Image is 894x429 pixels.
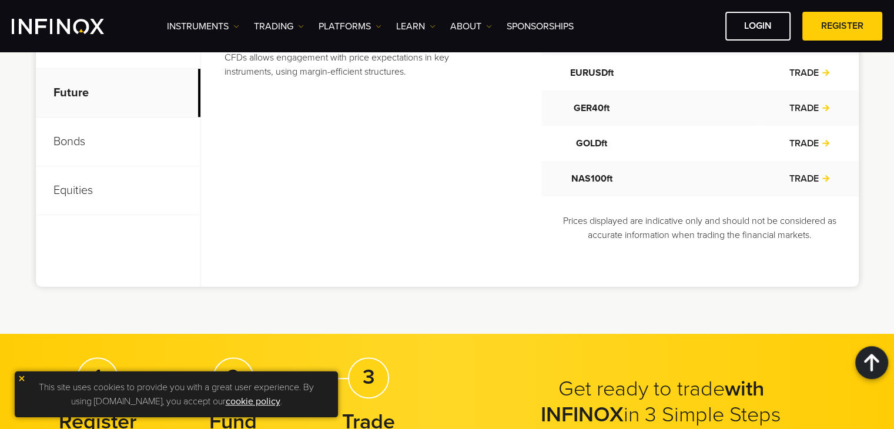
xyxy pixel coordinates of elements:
[226,396,280,407] a: cookie policy
[802,12,882,41] a: REGISTER
[36,166,200,215] p: Equities
[227,364,239,390] strong: 2
[21,377,332,411] p: This site uses cookies to provide you with a great user experience. By using [DOMAIN_NAME], you a...
[541,161,642,196] td: NAS100ft
[789,102,831,114] a: TRADE
[396,19,436,33] a: Learn
[254,19,304,33] a: TRADING
[541,91,642,126] td: GER40ft
[93,364,102,390] strong: 1
[363,364,375,390] strong: 3
[507,19,574,33] a: SPONSORSHIPS
[725,12,791,41] a: LOGIN
[541,55,642,91] td: EURUSDft
[12,19,132,34] a: INFINOX Logo
[450,19,492,33] a: ABOUT
[36,69,200,118] p: Future
[541,214,859,242] p: Prices displayed are indicative only and should not be considered as accurate information when tr...
[18,374,26,383] img: yellow close icon
[541,376,764,427] strong: with INFINOX
[789,173,831,185] a: TRADE
[541,126,642,161] td: GOLDft
[319,19,381,33] a: PLATFORMS
[167,19,239,33] a: Instruments
[789,67,831,79] a: TRADE
[36,118,200,166] p: Bonds
[789,138,831,149] a: TRADE
[514,376,808,428] h2: Get ready to trade in 3 Simple Steps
